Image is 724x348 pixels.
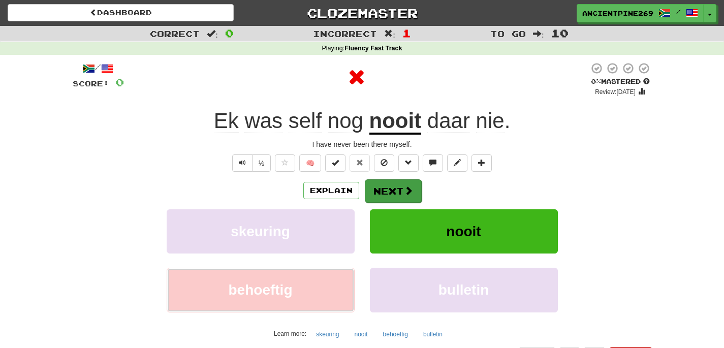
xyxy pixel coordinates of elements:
span: AncientPine269 [582,9,653,18]
button: skeuring [310,327,344,342]
a: Dashboard [8,4,234,21]
span: nog [328,109,363,133]
button: bulletin [418,327,448,342]
a: Clozemaster [249,4,475,22]
strong: Fluency Fast Track [344,45,402,52]
button: Set this sentence to 100% Mastered (alt+m) [325,154,345,172]
span: daar [427,109,470,133]
span: Incorrect [313,28,377,39]
button: nooit [349,327,373,342]
u: nooit [369,109,422,135]
span: 0 [225,27,234,39]
button: ½ [252,154,271,172]
span: skeuring [231,224,290,239]
span: 0 % [591,77,601,85]
button: Grammar (alt+g) [398,154,419,172]
div: Text-to-speech controls [230,154,271,172]
div: / [73,62,124,75]
span: was [244,109,282,133]
button: nooit [370,209,558,254]
span: 0 [115,76,124,88]
button: skeuring [167,209,355,254]
span: : [207,29,218,38]
button: 🧠 [299,154,321,172]
span: behoeftig [229,282,293,298]
button: Discuss sentence (alt+u) [423,154,443,172]
button: Next [365,179,422,203]
span: : [384,29,395,38]
button: Edit sentence (alt+d) [447,154,467,172]
span: 1 [402,27,411,39]
button: behoeftig [167,268,355,312]
span: bulletin [438,282,489,298]
button: Reset to 0% Mastered (alt+r) [350,154,370,172]
span: To go [490,28,526,39]
span: . [421,109,510,133]
span: nie [476,109,505,133]
span: : [533,29,544,38]
div: I have never been there myself. [73,139,652,149]
button: Add to collection (alt+a) [471,154,492,172]
span: self [289,109,322,133]
button: Explain [303,182,359,199]
span: 10 [551,27,569,39]
button: Favorite sentence (alt+f) [275,154,295,172]
a: AncientPine269 / [577,4,704,22]
button: Ignore sentence (alt+i) [374,154,394,172]
button: Play sentence audio (ctl+space) [232,154,253,172]
span: / [676,8,681,15]
span: Ek [214,109,239,133]
span: nooit [446,224,481,239]
small: Review: [DATE] [595,88,636,96]
div: Mastered [589,77,652,86]
span: Correct [150,28,200,39]
span: Score: [73,79,109,88]
small: Learn more: [274,330,306,337]
button: bulletin [370,268,558,312]
button: behoeftig [377,327,414,342]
